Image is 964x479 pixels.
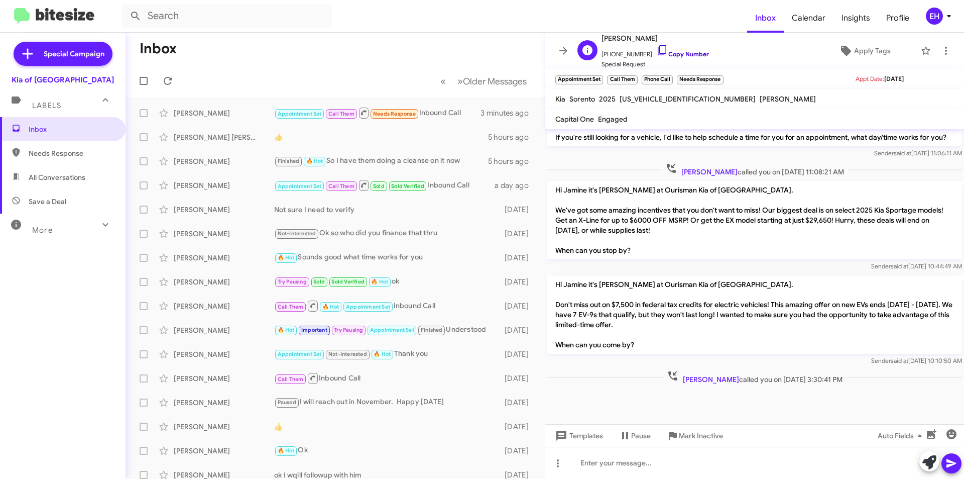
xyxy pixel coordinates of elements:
div: Understood [274,324,500,336]
div: [DATE] [500,398,537,408]
div: Inbound Call [274,372,500,385]
span: Finished [421,327,443,333]
span: said at [891,357,908,364]
div: a day ago [495,180,537,190]
span: said at [894,149,911,157]
div: 5 hours ago [488,132,537,142]
a: Inbox [747,4,784,33]
span: Templates [553,427,603,445]
div: [PERSON_NAME] [174,422,274,432]
button: EH [917,8,953,25]
span: Sold [313,278,325,285]
div: [PERSON_NAME] [174,277,274,287]
div: [PERSON_NAME] [174,325,274,335]
div: [DATE] [500,325,537,335]
span: Appointment Set [346,304,390,310]
h1: Inbox [140,41,177,57]
span: Sender [DATE] 10:10:50 AM [871,357,962,364]
span: Needs Response [29,148,114,158]
div: [DATE] [500,373,537,384]
span: Finished [278,158,300,164]
div: [PERSON_NAME] [174,156,274,166]
div: [PERSON_NAME] [174,229,274,239]
span: Appt Date: [856,75,884,82]
span: Capital One [555,115,594,124]
span: 2025 [599,94,616,104]
div: EH [926,8,943,25]
span: Call Them [328,183,354,189]
button: Pause [611,427,659,445]
span: Call Them [328,111,354,117]
span: 🔥 Hot [278,327,295,333]
div: 3 minutes ago [480,108,537,118]
div: [PERSON_NAME] [174,446,274,456]
span: Call Them [278,304,304,310]
span: Not-Interested [328,351,367,357]
div: [DATE] [500,349,537,359]
a: Calendar [784,4,833,33]
div: ok [274,276,500,288]
span: Pause [631,427,651,445]
div: 👍 [274,132,488,142]
div: Sounds good what time works for you [274,252,500,263]
span: 🔥 Hot [371,278,388,285]
span: Try Pausing [278,278,307,285]
div: [PERSON_NAME] [174,205,274,215]
div: Inbound Call [274,107,480,119]
span: said at [891,262,908,270]
small: Call Them [607,75,637,84]
span: 🔥 Hot [278,447,295,454]
span: Paused [278,399,296,406]
div: [PERSON_NAME] [174,180,274,190]
span: Save a Deal [29,197,66,207]
span: » [457,75,463,87]
div: [DATE] [500,446,537,456]
span: Sold Verified [331,278,365,285]
p: Hi Jamine it's [PERSON_NAME] at Ourisman Kia of [GEOGRAPHIC_DATA]. Don't miss out on $7,500 in fe... [547,275,962,354]
span: Sender [DATE] 11:06:11 AM [874,149,962,157]
span: Inbox [29,124,114,134]
div: [PERSON_NAME] [174,398,274,408]
button: Previous [434,71,452,91]
span: Special Request [601,59,709,69]
small: Appointment Set [555,75,603,84]
div: I will reach out in November. Happy [DATE] [274,397,500,408]
a: Insights [833,4,878,33]
span: Labels [32,101,61,110]
span: Mark Inactive [679,427,723,445]
div: So I have them doing a cleanse on it now [274,155,488,167]
span: Appointment Set [278,111,322,117]
div: Ok so who did you finance that thru [274,228,500,239]
div: Kia of [GEOGRAPHIC_DATA] [12,75,114,85]
span: All Conversations [29,172,85,182]
span: Appointment Set [370,327,414,333]
span: 🔥 Hot [322,304,339,310]
span: Older Messages [463,76,527,87]
div: [DATE] [500,422,537,432]
span: Try Pausing [334,327,363,333]
small: Phone Call [642,75,673,84]
span: [PERSON_NAME] [601,32,709,44]
span: [PERSON_NAME] [760,94,816,104]
div: Thank you [274,348,500,360]
span: Needs Response [373,111,416,117]
div: [PERSON_NAME] [174,253,274,263]
div: Inbound Call [274,179,495,191]
button: Auto Fields [870,427,934,445]
div: [DATE] [500,205,537,215]
span: Sender [DATE] 10:44:49 AM [871,262,962,270]
span: [PERSON_NAME] [683,375,739,384]
div: Ok [274,445,500,456]
span: 🔥 Hot [306,158,323,164]
button: Mark Inactive [659,427,731,445]
span: Appointment Set [278,351,322,357]
span: called you on [DATE] 3:30:41 PM [663,370,847,385]
span: Apply Tags [854,42,891,60]
a: Special Campaign [14,42,112,66]
div: [PERSON_NAME] [174,301,274,311]
span: [PHONE_NUMBER] [601,44,709,59]
span: [PERSON_NAME] [681,167,738,176]
span: 🔥 Hot [278,254,295,261]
